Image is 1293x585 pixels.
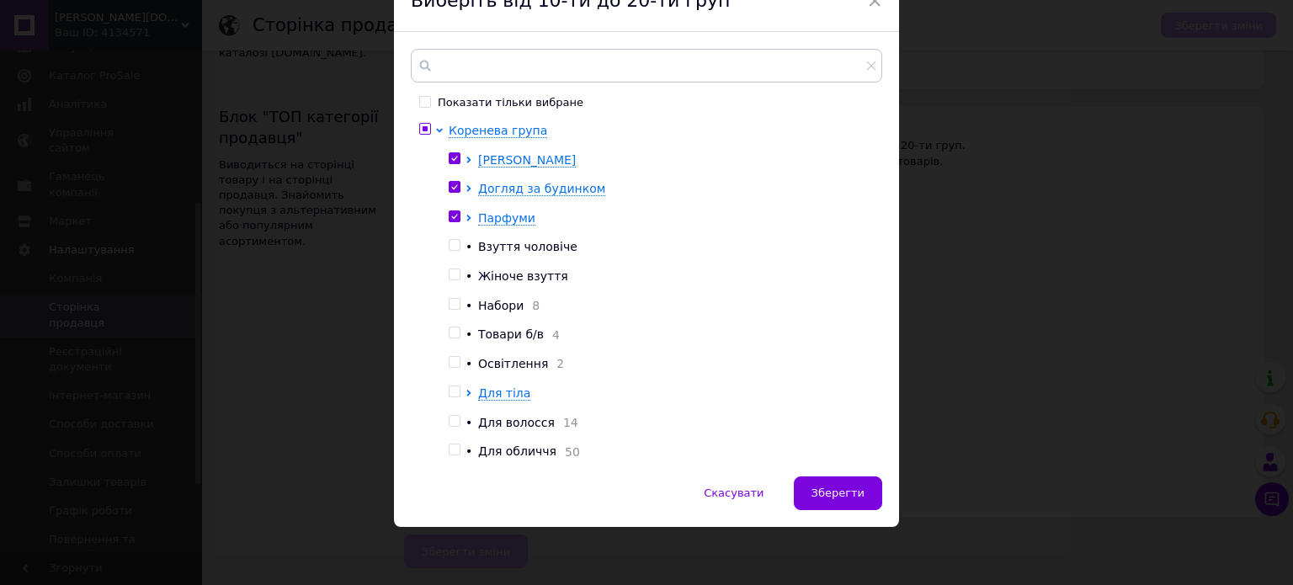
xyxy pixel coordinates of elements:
span: • [466,444,472,458]
span: • [466,240,472,253]
span: [PERSON_NAME] [478,153,576,167]
span: • [466,357,472,370]
span: Скасувати [704,487,764,499]
span: • [466,269,472,283]
span: Коренева група [449,124,547,137]
span: • [466,299,472,312]
span: 14 [555,416,578,429]
button: Скасувати [686,476,781,510]
span: 50 [556,445,580,459]
span: Набори [478,299,524,312]
span: Для волосся [478,416,555,429]
span: Догляд за будинком [478,182,605,195]
span: Взуття чоловіче [478,240,577,253]
span: Парфуми [478,211,535,225]
button: Зберегти [794,476,882,510]
span: Зберегти [811,487,865,499]
span: Товари б/в [478,327,544,341]
span: 8 [524,299,540,312]
span: Для обличчя [478,444,556,458]
span: 2 [548,357,564,370]
div: Показати тільки вибране [438,95,583,110]
span: 4 [544,328,560,342]
span: Жіноче взуття [478,269,568,283]
span: Освітлення [478,357,548,370]
span: • [466,327,472,341]
span: Для тіла [478,386,530,400]
span: • [466,416,472,429]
